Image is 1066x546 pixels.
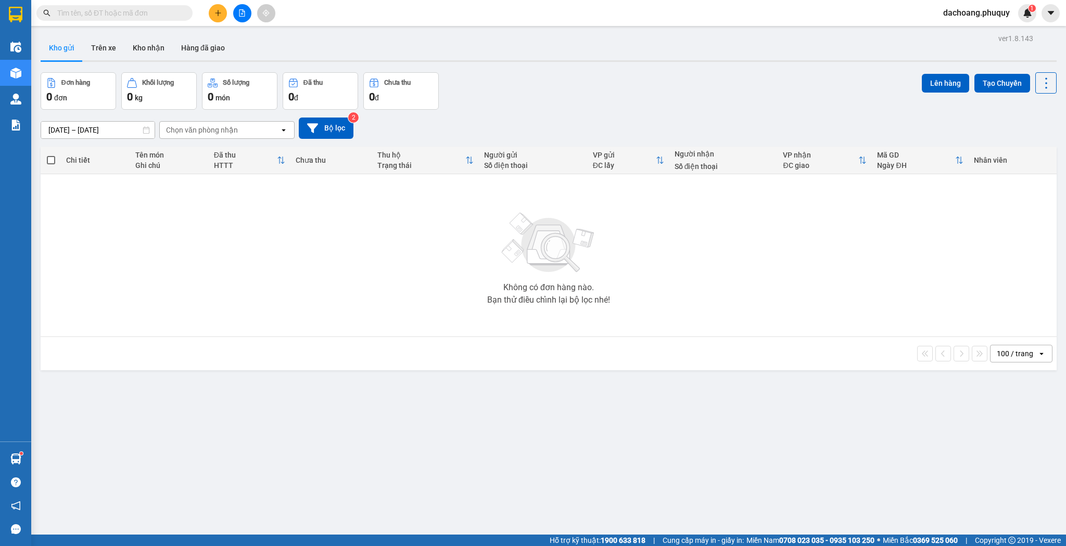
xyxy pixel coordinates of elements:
[61,79,90,86] div: Đơn hàng
[550,535,645,546] span: Hỗ trợ kỹ thuật:
[497,206,601,279] img: svg+xml;base64,PHN2ZyBjbGFzcz0ibGlzdC1wbHVnX19zdmciIHhtbG5zPSJodHRwOi8vd3d3LnczLm9yZy8yMDAwL3N2Zy...
[135,161,204,170] div: Ghi chú
[1037,349,1046,358] svg: open
[208,90,213,103] span: 0
[675,150,773,158] div: Người nhận
[46,90,52,103] span: 0
[173,35,233,60] button: Hàng đã giao
[66,156,125,164] div: Chi tiết
[280,126,288,134] svg: open
[214,161,277,170] div: HTTT
[377,151,465,159] div: Thu hộ
[41,35,83,60] button: Kho gửi
[746,535,874,546] span: Miền Nam
[215,94,230,102] span: món
[663,535,744,546] span: Cung cấp máy in - giấy in:
[288,90,294,103] span: 0
[43,9,50,17] span: search
[922,74,969,93] button: Lên hàng
[135,151,204,159] div: Tên món
[303,79,323,86] div: Đã thu
[601,536,645,544] strong: 1900 633 818
[593,161,656,170] div: ĐC lấy
[124,35,173,60] button: Kho nhận
[9,7,22,22] img: logo-vxr
[1030,5,1034,12] span: 1
[779,536,874,544] strong: 0708 023 035 - 0935 103 250
[238,9,246,17] span: file-add
[377,161,465,170] div: Trạng thái
[283,72,358,110] button: Đã thu0đ
[653,535,655,546] span: |
[384,79,411,86] div: Chưa thu
[783,161,858,170] div: ĐC giao
[675,162,773,171] div: Số điện thoại
[41,72,116,110] button: Đơn hàng0đơn
[883,535,958,546] span: Miền Bắc
[294,94,298,102] span: đ
[783,151,858,159] div: VP nhận
[593,151,656,159] div: VP gửi
[83,35,124,60] button: Trên xe
[974,74,1030,93] button: Tạo Chuyến
[142,79,174,86] div: Khối lượng
[10,94,21,105] img: warehouse-icon
[484,151,582,159] div: Người gửi
[1008,537,1016,544] span: copyright
[262,9,270,17] span: aim
[299,118,353,139] button: Bộ lọc
[214,151,277,159] div: Đã thu
[997,348,1033,359] div: 100 / trang
[223,79,249,86] div: Số lượng
[372,147,479,174] th: Toggle SortBy
[41,122,155,138] input: Select a date range.
[503,283,594,292] div: Không có đơn hàng nào.
[877,161,955,170] div: Ngày ĐH
[1046,8,1056,18] span: caret-down
[10,68,21,79] img: warehouse-icon
[348,112,359,123] sup: 2
[233,4,251,22] button: file-add
[209,4,227,22] button: plus
[57,7,180,19] input: Tìm tên, số ĐT hoặc mã đơn
[11,524,21,534] span: message
[487,296,610,304] div: Bạn thử điều chỉnh lại bộ lọc nhé!
[10,42,21,53] img: warehouse-icon
[484,161,582,170] div: Số điện thoại
[966,535,967,546] span: |
[877,151,955,159] div: Mã GD
[935,6,1018,19] span: dachoang.phuquy
[1029,5,1036,12] sup: 1
[54,94,67,102] span: đơn
[913,536,958,544] strong: 0369 525 060
[127,90,133,103] span: 0
[10,453,21,464] img: warehouse-icon
[214,9,222,17] span: plus
[10,120,21,131] img: solution-icon
[1023,8,1032,18] img: icon-new-feature
[877,538,880,542] span: ⚪️
[11,477,21,487] span: question-circle
[11,501,21,511] span: notification
[872,147,968,174] th: Toggle SortBy
[998,33,1033,44] div: ver 1.8.143
[257,4,275,22] button: aim
[121,72,197,110] button: Khối lượng0kg
[974,156,1051,164] div: Nhân viên
[209,147,290,174] th: Toggle SortBy
[166,125,238,135] div: Chọn văn phòng nhận
[1042,4,1060,22] button: caret-down
[20,452,23,455] sup: 1
[363,72,439,110] button: Chưa thu0đ
[588,147,669,174] th: Toggle SortBy
[135,94,143,102] span: kg
[778,147,872,174] th: Toggle SortBy
[202,72,277,110] button: Số lượng0món
[375,94,379,102] span: đ
[369,90,375,103] span: 0
[296,156,367,164] div: Chưa thu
